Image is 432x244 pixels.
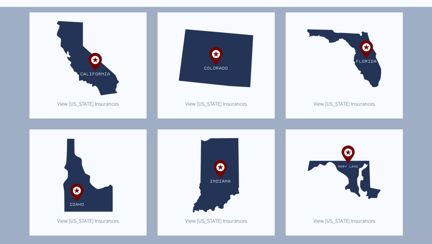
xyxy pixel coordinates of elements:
[185,217,247,224] span: View [US_STATE] Insurances
[313,217,375,224] span: View [US_STATE] Insurances
[54,216,122,225] a: View Idaho Insurances
[185,100,247,107] span: View [US_STATE] Insurances
[307,21,381,95] img: TelebehavioralHealth.US Placeholder
[182,216,250,225] a: View Indiana Insurances
[57,100,119,107] span: View [US_STATE] Insurances
[307,138,381,212] img: TelebehavioralHealth.US Placeholder
[54,99,122,108] a: View California Insurances
[313,100,375,107] span: View [US_STATE] Insurances
[179,21,253,95] img: TelebehavioralHealth.US Placeholder
[57,217,119,224] span: View [US_STATE] Insurances
[179,138,253,212] img: TelebehavioralHealth.US Placeholder
[51,21,125,95] img: TelebehavioralHealth.US Placeholder
[310,216,378,225] a: View Maryland Insurances
[310,99,378,108] a: View Florida Insurances
[51,138,125,212] img: TelebehavioralHealth.US Placeholder
[182,99,250,108] a: View Colorado Insurances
